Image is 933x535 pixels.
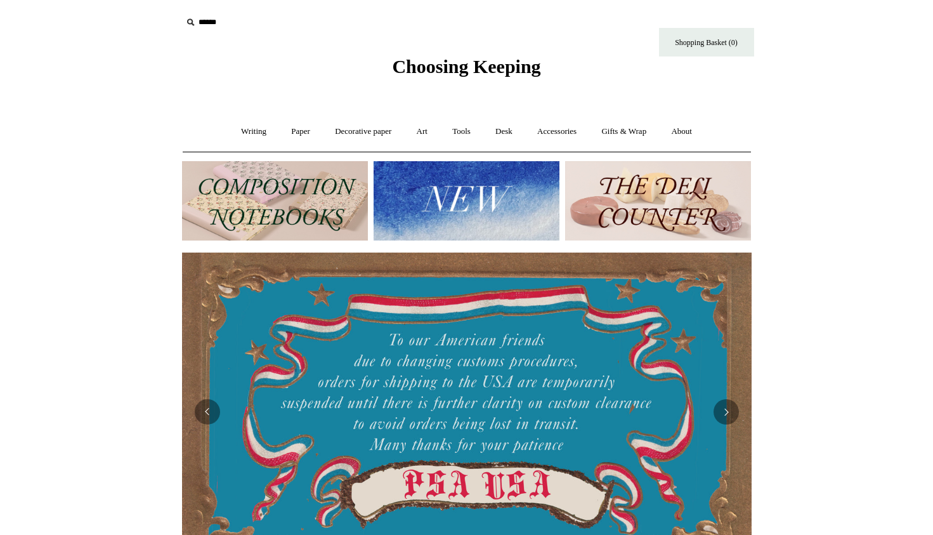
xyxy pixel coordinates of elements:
a: Tools [441,115,482,149]
img: New.jpg__PID:f73bdf93-380a-4a35-bcfe-7823039498e1 [374,161,559,241]
a: Art [405,115,439,149]
a: Writing [230,115,278,149]
a: Accessories [526,115,588,149]
a: About [660,115,703,149]
img: The Deli Counter [565,161,751,241]
span: Choosing Keeping [392,56,540,77]
button: Next [714,399,739,425]
button: Previous [195,399,220,425]
a: Gifts & Wrap [590,115,658,149]
a: Decorative paper [323,115,403,149]
img: 202302 Composition ledgers.jpg__PID:69722ee6-fa44-49dd-a067-31375e5d54ec [182,161,368,241]
a: Paper [280,115,322,149]
a: Shopping Basket (0) [659,28,754,56]
a: Desk [484,115,524,149]
a: Choosing Keeping [392,66,540,75]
